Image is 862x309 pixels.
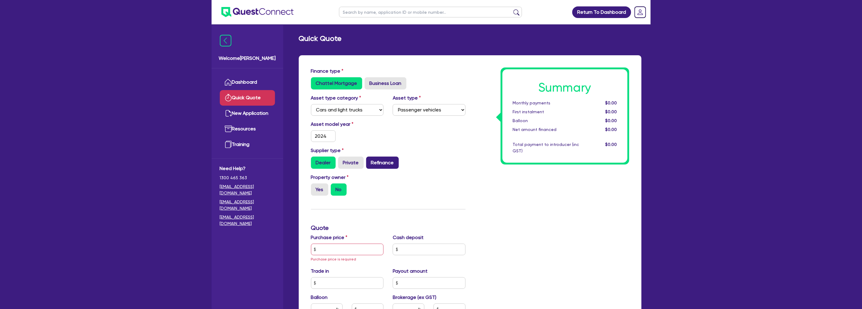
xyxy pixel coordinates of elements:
[605,142,617,147] span: $0.00
[605,109,617,114] span: $0.00
[365,77,406,89] label: Business Loan
[632,4,648,20] a: Dropdown toggle
[311,294,328,301] label: Balloon
[220,199,275,212] a: [EMAIL_ADDRESS][DOMAIN_NAME]
[220,121,275,137] a: Resources
[220,175,275,181] span: 1300 465 363
[393,267,427,275] label: Payout amount
[220,165,275,172] span: Need Help?
[225,94,232,101] img: quick-quote
[311,184,328,196] label: Yes
[311,174,349,181] label: Property owner
[311,77,362,89] label: Chattel Mortgage
[393,294,436,301] label: Brokerage (ex GST)
[311,257,356,261] span: Purchase price is required
[220,106,275,121] a: New Application
[311,157,336,169] label: Dealer
[572,6,631,18] a: Return To Dashboard
[311,267,329,275] label: Trade in
[299,34,342,43] h2: Quick Quote
[311,224,466,231] h3: Quote
[311,94,361,102] label: Asset type category
[605,100,617,105] span: $0.00
[508,118,584,124] div: Balloon
[605,118,617,123] span: $0.00
[306,121,388,128] label: Asset model year
[219,55,276,62] span: Welcome [PERSON_NAME]
[605,127,617,132] span: $0.00
[393,94,421,102] label: Asset type
[220,184,275,196] a: [EMAIL_ADDRESS][DOMAIN_NAME]
[366,157,399,169] label: Refinance
[220,75,275,90] a: Dashboard
[339,7,522,17] input: Search by name, application ID or mobile number...
[508,100,584,106] div: Monthly payments
[220,214,275,227] a: [EMAIL_ADDRESS][DOMAIN_NAME]
[393,234,424,241] label: Cash deposit
[513,80,617,95] h1: Summary
[311,67,344,75] label: Finance type
[508,109,584,115] div: First instalment
[225,141,232,148] img: training
[508,126,584,133] div: Net amount financed
[220,35,231,46] img: icon-menu-close
[225,125,232,133] img: resources
[221,7,294,17] img: quest-connect-logo-blue
[311,234,348,241] label: Purchase price
[338,157,364,169] label: Private
[225,110,232,117] img: new-application
[311,147,344,154] label: Supplier type
[508,141,584,154] div: Total payment to introducer (inc GST)
[220,137,275,152] a: Training
[331,184,347,196] label: No
[220,90,275,106] a: Quick Quote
